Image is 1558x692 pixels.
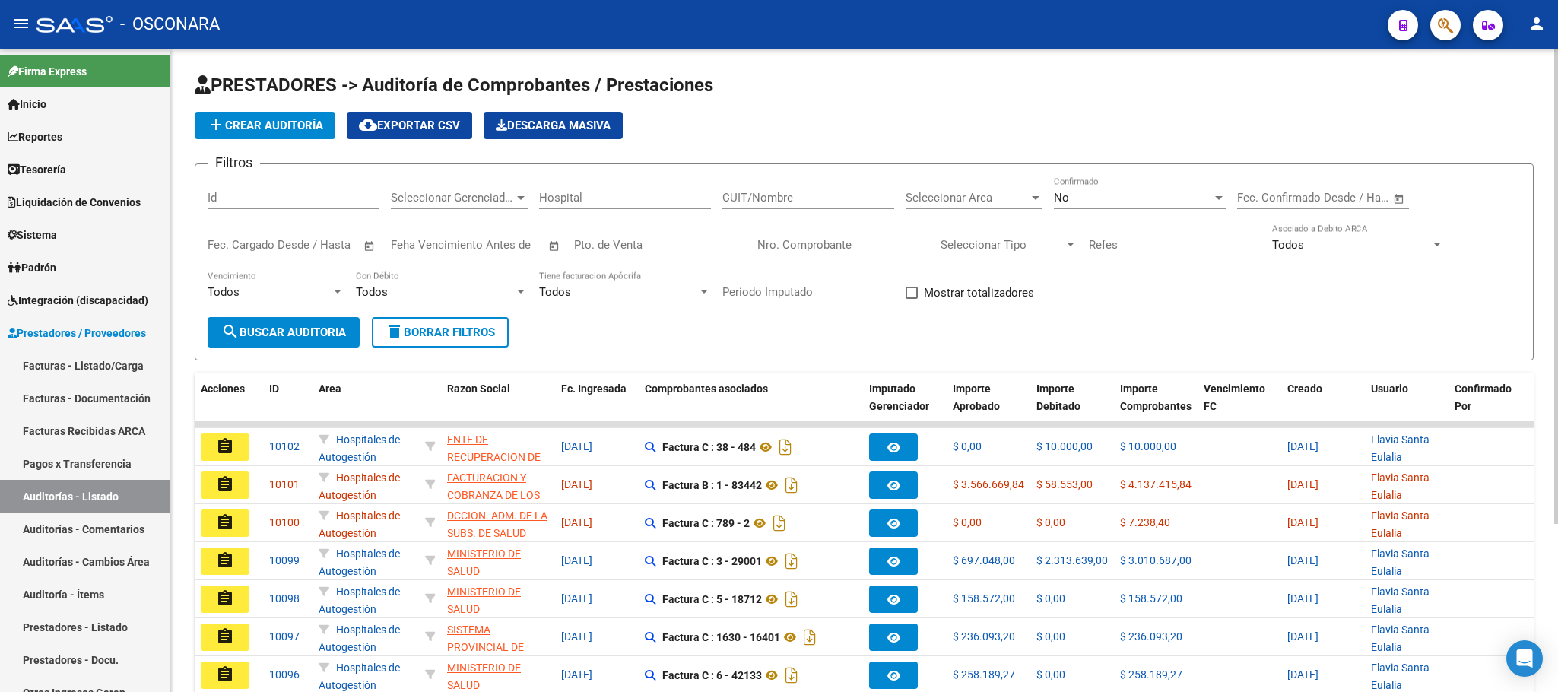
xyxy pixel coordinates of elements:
[639,373,863,440] datatable-header-cell: Comprobantes asociados
[447,621,549,653] div: - 30691822849
[208,152,260,173] h3: Filtros
[1030,373,1114,440] datatable-header-cell: Importe Debitado
[447,548,521,577] span: MINISTERIO DE SALUD
[447,509,547,557] span: DCCION. ADM. DE LA SUBS. DE SALUD PCIA. DE NEUQUEN
[8,325,146,341] span: Prestadores / Proveedores
[662,593,762,605] strong: Factura C : 5 - 18712
[1036,516,1065,529] span: $ 0,00
[906,191,1029,205] span: Seleccionar Area
[1114,373,1198,440] datatable-header-cell: Importe Comprobantes
[561,592,592,605] span: [DATE]
[662,555,762,567] strong: Factura C : 3 - 29001
[1120,440,1176,452] span: $ 10.000,00
[319,624,400,653] span: Hospitales de Autogestión
[359,119,460,132] span: Exportar CSV
[1287,668,1318,681] span: [DATE]
[782,663,801,687] i: Descargar documento
[782,473,801,497] i: Descargar documento
[1120,668,1182,681] span: $ 258.189,27
[319,662,400,691] span: Hospitales de Autogestión
[263,373,313,440] datatable-header-cell: ID
[1198,373,1281,440] datatable-header-cell: Vencimiento FC
[8,129,62,145] span: Reportes
[120,8,220,41] span: - OSCONARA
[195,373,263,440] datatable-header-cell: Acciones
[8,259,56,276] span: Padrón
[953,630,1015,643] span: $ 236.093,20
[776,435,795,459] i: Descargar documento
[356,285,388,299] span: Todos
[313,373,419,440] datatable-header-cell: Area
[208,317,360,348] button: Buscar Auditoria
[347,112,472,139] button: Exportar CSV
[391,191,514,205] span: Seleccionar Gerenciador
[539,285,571,299] span: Todos
[1120,592,1182,605] span: $ 158.572,00
[359,116,377,134] mat-icon: cloud_download
[1371,509,1429,539] span: Flavia Santa Eulalia
[1287,592,1318,605] span: [DATE]
[216,437,234,456] mat-icon: assignment
[283,238,357,252] input: Fecha fin
[561,383,627,395] span: Fc. Ingresada
[447,469,549,501] div: - 30715497456
[319,383,341,395] span: Area
[269,516,300,529] span: 10100
[1281,373,1365,440] datatable-header-cell: Creado
[216,551,234,570] mat-icon: assignment
[319,471,400,501] span: Hospitales de Autogestión
[953,440,982,452] span: $ 0,00
[1120,383,1192,412] span: Importe Comprobantes
[1036,630,1065,643] span: $ 0,00
[546,237,563,255] button: Open calendar
[662,517,750,529] strong: Factura C : 789 - 2
[1449,373,1532,440] datatable-header-cell: Confirmado Por
[8,63,87,80] span: Firma Express
[1365,373,1449,440] datatable-header-cell: Usuario
[1287,478,1318,490] span: [DATE]
[269,592,300,605] span: 10098
[216,627,234,646] mat-icon: assignment
[207,119,323,132] span: Crear Auditoría
[1371,383,1408,395] span: Usuario
[662,441,756,453] strong: Factura C : 38 - 484
[1287,630,1318,643] span: [DATE]
[1371,471,1429,501] span: Flavia Santa Eulalia
[800,625,820,649] i: Descargar documento
[8,96,46,113] span: Inicio
[216,513,234,532] mat-icon: assignment
[386,322,404,341] mat-icon: delete
[447,624,524,671] span: SISTEMA PROVINCIAL DE SALUD
[8,194,141,211] span: Liquidación de Convenios
[496,119,611,132] span: Descarga Masiva
[319,433,400,463] span: Hospitales de Autogestión
[319,509,400,539] span: Hospitales de Autogestión
[1287,554,1318,567] span: [DATE]
[484,112,623,139] button: Descarga Masiva
[1528,14,1546,33] mat-icon: person
[441,373,555,440] datatable-header-cell: Razon Social
[269,440,300,452] span: 10102
[1120,554,1192,567] span: $ 3.010.687,00
[447,586,521,615] span: MINISTERIO DE SALUD
[782,587,801,611] i: Descargar documento
[319,586,400,615] span: Hospitales de Autogestión
[1036,440,1093,452] span: $ 10.000,00
[1036,383,1080,412] span: Importe Debitado
[645,383,768,395] span: Comprobantes asociados
[372,317,509,348] button: Borrar Filtros
[953,478,1024,490] span: $ 3.566.669,84
[561,554,592,567] span: [DATE]
[561,668,592,681] span: [DATE]
[269,554,300,567] span: 10099
[447,433,547,550] span: ENTE DE RECUPERACION DE FONDOS PARA EL FORTALECIMIENTO DEL SISTEMA DE SALUD DE MENDOZA (REFORSAL)...
[269,668,300,681] span: 10096
[216,589,234,608] mat-icon: assignment
[1120,630,1182,643] span: $ 236.093,20
[1036,592,1065,605] span: $ 0,00
[447,662,521,691] span: MINISTERIO DE SALUD
[561,478,592,490] span: [DATE]
[447,545,549,577] div: - 30999257182
[662,631,780,643] strong: Factura C : 1630 - 16401
[1391,190,1408,208] button: Open calendar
